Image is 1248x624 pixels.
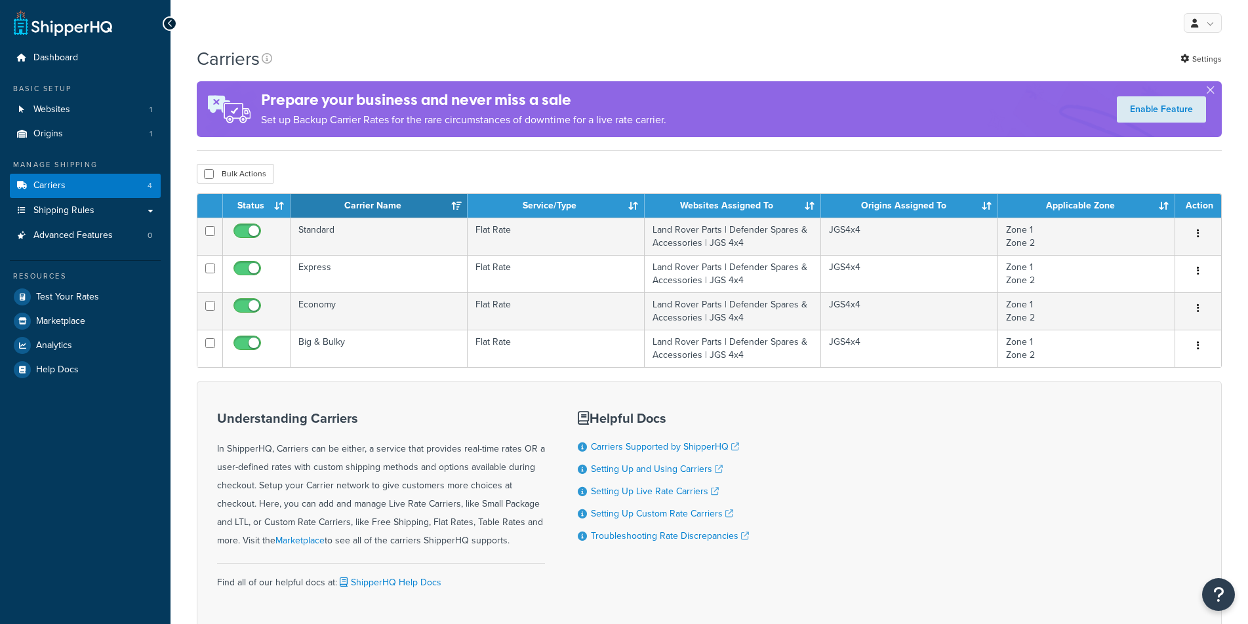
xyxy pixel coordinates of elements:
span: Carriers [33,180,66,191]
th: Carrier Name: activate to sort column ascending [291,194,468,218]
span: 1 [150,128,152,140]
div: Manage Shipping [10,159,161,170]
td: Land Rover Parts | Defender Spares & Accessories | JGS 4x4 [645,292,822,330]
span: Help Docs [36,364,79,376]
a: Carriers Supported by ShipperHQ [591,440,739,454]
td: JGS4x4 [821,292,998,330]
span: Analytics [36,340,72,351]
td: Zone 1 Zone 2 [998,292,1175,330]
th: Action [1175,194,1221,218]
a: Setting Up and Using Carriers [591,462,723,476]
h3: Understanding Carriers [217,411,545,425]
button: Open Resource Center [1202,578,1235,611]
span: Origins [33,128,63,140]
span: Marketplace [36,316,85,327]
a: ShipperHQ Help Docs [337,575,441,589]
a: Help Docs [10,358,161,381]
td: JGS4x4 [821,218,998,255]
a: Analytics [10,334,161,357]
td: Land Rover Parts | Defender Spares & Accessories | JGS 4x4 [645,330,822,367]
a: Enable Feature [1117,96,1206,123]
span: 0 [148,230,152,241]
span: Test Your Rates [36,292,99,303]
a: Setting Up Live Rate Carriers [591,484,719,498]
span: 1 [150,104,152,115]
td: JGS4x4 [821,255,998,292]
td: Flat Rate [468,218,645,255]
span: 4 [148,180,152,191]
a: Websites 1 [10,98,161,122]
td: Flat Rate [468,255,645,292]
a: Dashboard [10,46,161,70]
span: Websites [33,104,70,115]
a: Test Your Rates [10,285,161,309]
a: Origins 1 [10,122,161,146]
span: Dashboard [33,52,78,64]
h3: Helpful Docs [578,411,749,425]
a: Troubleshooting Rate Discrepancies [591,529,749,543]
h4: Prepare your business and never miss a sale [261,89,666,111]
span: Advanced Features [33,230,113,241]
th: Status: activate to sort column ascending [223,194,291,218]
a: Marketplace [275,534,325,547]
p: Set up Backup Carrier Rates for the rare circumstances of downtime for a live rate carrier. [261,111,666,129]
td: Land Rover Parts | Defender Spares & Accessories | JGS 4x4 [645,218,822,255]
div: Find all of our helpful docs at: [217,563,545,592]
img: ad-rules-rateshop-fe6ec290ccb7230408bd80ed9643f0289d75e0ffd9eb532fc0e269fcd187b520.png [197,81,261,137]
td: Zone 1 Zone 2 [998,218,1175,255]
th: Applicable Zone: activate to sort column ascending [998,194,1175,218]
td: Big & Bulky [291,330,468,367]
td: JGS4x4 [821,330,998,367]
td: Standard [291,218,468,255]
div: In ShipperHQ, Carriers can be either, a service that provides real-time rates OR a user-defined r... [217,411,545,550]
td: Zone 1 Zone 2 [998,330,1175,367]
h1: Carriers [197,46,260,71]
td: Land Rover Parts | Defender Spares & Accessories | JGS 4x4 [645,255,822,292]
a: Advanced Features 0 [10,224,161,248]
span: Shipping Rules [33,205,94,216]
td: Flat Rate [468,292,645,330]
td: Economy [291,292,468,330]
div: Resources [10,271,161,282]
td: Zone 1 Zone 2 [998,255,1175,292]
td: Flat Rate [468,330,645,367]
a: ShipperHQ Home [14,10,112,36]
li: Origins [10,122,161,146]
a: Marketplace [10,309,161,333]
button: Bulk Actions [197,164,273,184]
a: Carriers 4 [10,174,161,198]
th: Service/Type: activate to sort column ascending [468,194,645,218]
li: Advanced Features [10,224,161,248]
td: Express [291,255,468,292]
th: Websites Assigned To: activate to sort column ascending [645,194,822,218]
li: Websites [10,98,161,122]
div: Basic Setup [10,83,161,94]
th: Origins Assigned To: activate to sort column ascending [821,194,998,218]
a: Setting Up Custom Rate Carriers [591,507,733,520]
li: Carriers [10,174,161,198]
a: Shipping Rules [10,199,161,223]
a: Settings [1180,50,1222,68]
